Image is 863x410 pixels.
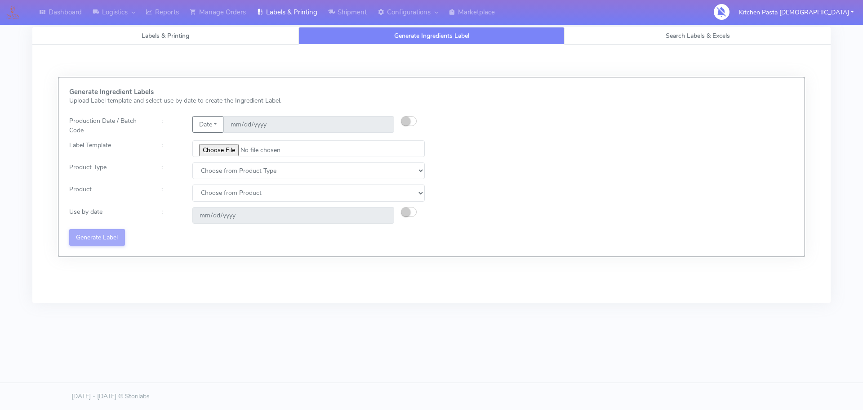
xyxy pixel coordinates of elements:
div: Product Type [62,162,155,179]
span: Search Labels & Excels [666,32,730,40]
div: : [155,162,185,179]
button: Kitchen Pasta [DEMOGRAPHIC_DATA] [732,3,860,22]
div: Label Template [62,140,155,157]
button: Generate Label [69,229,125,246]
h5: Generate Ingredient Labels [69,88,425,96]
div: Product [62,185,155,201]
div: : [155,185,185,201]
div: Use by date [62,207,155,224]
div: Production Date / Batch Code [62,116,155,135]
div: : [155,140,185,157]
ul: Tabs [32,27,831,45]
button: Date [192,116,223,133]
span: Labels & Printing [142,32,189,40]
span: Generate Ingredients Label [394,32,469,40]
div: : [155,116,185,135]
p: Upload Label template and select use by date to create the Ingredient Label. [69,96,425,105]
div: : [155,207,185,224]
